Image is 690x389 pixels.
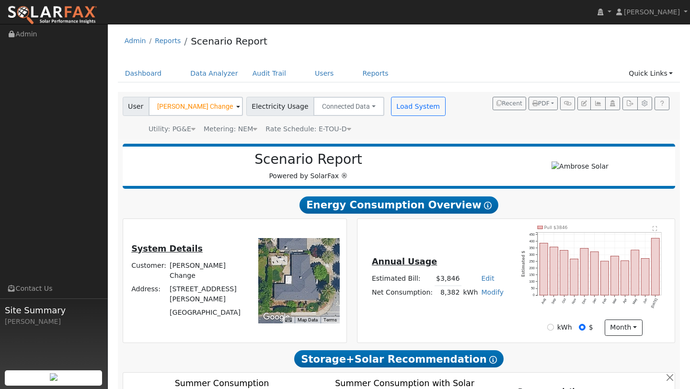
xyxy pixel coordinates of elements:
text: 300 [529,253,535,256]
i: Show Help [489,356,497,364]
td: Address: [130,282,168,306]
span: [PERSON_NAME] [624,8,680,16]
button: Multi-Series Graph [590,97,605,110]
text: Summer Consumption [174,379,269,389]
a: Reports [356,65,396,82]
button: Login As [605,97,620,110]
text: 250 [529,260,535,263]
button: Load System [391,97,446,116]
rect: onclick="" [550,247,558,295]
td: [STREET_ADDRESS][PERSON_NAME] [168,282,248,306]
text: Oct [561,298,566,304]
a: Quick Links [621,65,680,82]
u: System Details [131,244,203,253]
rect: onclick="" [600,261,609,295]
text: 100 [529,280,535,283]
button: Settings [637,97,652,110]
td: Estimated Bill: [370,272,434,286]
text: Feb [602,298,607,305]
span: Alias: HETOUD [265,125,351,133]
td: Customer: [130,259,168,282]
rect: onclick="" [580,248,588,295]
rect: onclick="" [611,256,619,296]
a: Admin [125,37,146,45]
a: Terms (opens in new tab) [323,317,337,322]
img: Google [261,311,292,323]
a: Data Analyzer [183,65,245,82]
td: [GEOGRAPHIC_DATA] [168,306,248,320]
h2: Scenario Report [132,151,484,168]
text: 400 [529,240,535,243]
a: Edit [481,275,494,282]
text: 450 [529,233,535,236]
a: Modify [481,288,504,296]
rect: onclick="" [540,243,548,296]
a: Reports [155,37,181,45]
td: 8,382 [435,286,461,299]
img: Ambrose Solar [552,161,609,172]
label: $ [589,322,593,332]
td: $3,846 [435,272,461,286]
button: PDF [529,97,558,110]
text: May [632,297,638,305]
text: 50 [531,286,535,290]
button: Edit User [577,97,591,110]
text:  [653,226,657,231]
text: Nov [571,297,577,304]
text: Apr [622,297,628,304]
rect: onclick="" [560,251,568,296]
button: Map Data [298,317,318,323]
rect: onclick="" [570,259,578,296]
div: Utility: PG&E [149,124,195,134]
rect: onclick="" [651,238,659,295]
span: Storage+Solar Recommendation [294,350,503,367]
img: SolarFax [7,5,97,25]
text: 350 [529,246,535,250]
text: 0 [533,293,535,297]
span: PDF [532,100,550,107]
rect: onclick="" [631,250,639,295]
rect: onclick="" [621,261,629,295]
text: Dec [581,297,587,304]
button: month [605,320,643,336]
u: Annual Usage [372,257,437,266]
span: Electricity Usage [246,97,314,116]
text: 150 [529,273,535,276]
span: User [123,97,149,116]
td: kWh [461,286,480,299]
rect: onclick="" [641,259,649,296]
a: Open this area in Google Maps (opens a new window) [261,311,292,323]
button: Connected Data [313,97,384,116]
div: [PERSON_NAME] [5,317,103,327]
rect: onclick="" [590,252,598,295]
input: Select a User [149,97,243,116]
text: 200 [529,266,535,270]
text: Summer Consumption with Solar [335,379,474,389]
text: Estimated $ [521,251,526,277]
a: Help Link [655,97,669,110]
span: Site Summary [5,304,103,317]
i: Show Help [484,202,492,209]
button: Recent [493,97,526,110]
a: Scenario Report [191,35,267,47]
td: [PERSON_NAME] Change [168,259,248,282]
input: kWh [547,324,554,331]
label: kWh [557,322,572,332]
text: Jun [643,298,648,304]
text: Mar [612,297,618,304]
a: Dashboard [118,65,169,82]
span: Energy Consumption Overview [299,196,498,214]
button: Keyboard shortcuts [285,317,292,323]
td: Net Consumption: [370,286,434,299]
text: [DATE] [651,298,658,309]
button: Export Interval Data [622,97,637,110]
a: Audit Trail [245,65,293,82]
div: Powered by SolarFax ® [127,151,490,181]
text: Pull $3846 [544,225,568,230]
button: Generate Report Link [560,97,575,110]
text: Jan [592,298,597,304]
a: Users [308,65,341,82]
text: Aug [540,298,546,305]
text: Sep [551,298,556,305]
div: Metering: NEM [204,124,257,134]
